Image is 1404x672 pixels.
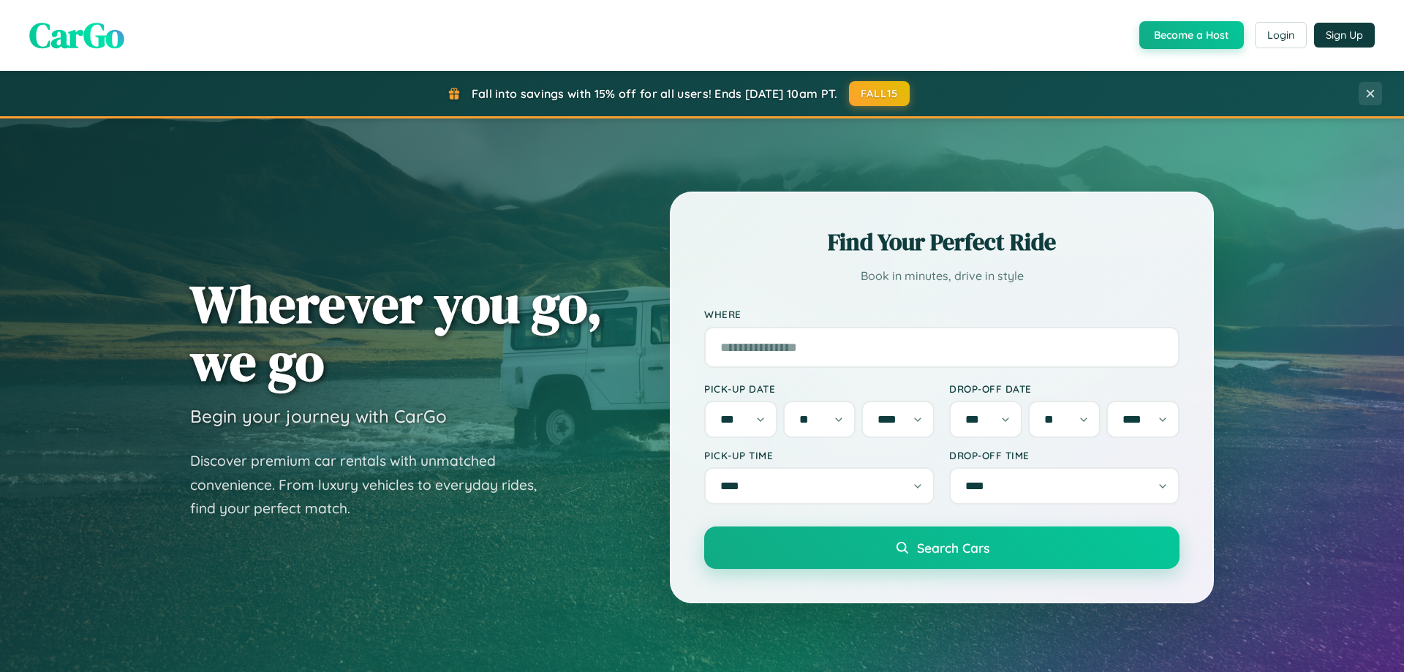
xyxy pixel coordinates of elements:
label: Drop-off Time [949,449,1180,461]
span: Fall into savings with 15% off for all users! Ends [DATE] 10am PT. [472,86,838,101]
button: Search Cars [704,526,1180,569]
label: Pick-up Time [704,449,935,461]
label: Where [704,309,1180,321]
label: Pick-up Date [704,382,935,395]
button: Login [1255,22,1307,48]
button: Become a Host [1139,21,1244,49]
p: Discover premium car rentals with unmatched convenience. From luxury vehicles to everyday rides, ... [190,449,556,521]
h3: Begin your journey with CarGo [190,405,447,427]
h2: Find Your Perfect Ride [704,226,1180,258]
span: CarGo [29,11,124,59]
span: Search Cars [917,540,989,556]
p: Book in minutes, drive in style [704,265,1180,287]
label: Drop-off Date [949,382,1180,395]
button: Sign Up [1314,23,1375,48]
button: FALL15 [849,81,910,106]
h1: Wherever you go, we go [190,275,603,390]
